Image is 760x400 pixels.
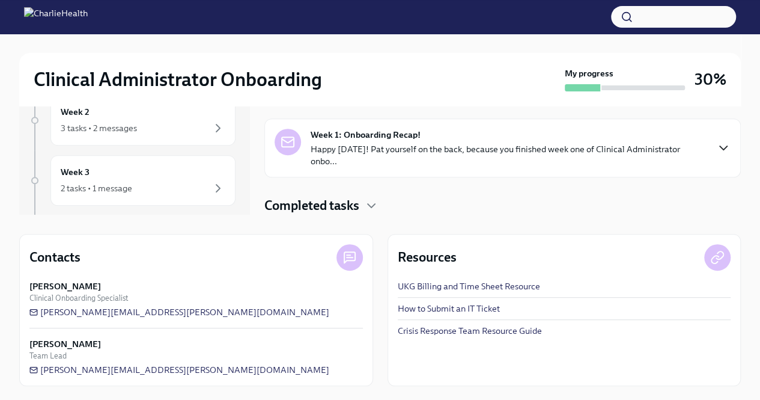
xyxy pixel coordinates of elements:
h4: Completed tasks [264,197,359,215]
strong: My progress [565,67,613,79]
a: Week 23 tasks • 2 messages [29,95,236,146]
div: Completed tasks [264,197,741,215]
a: [PERSON_NAME][EMAIL_ADDRESS][PERSON_NAME][DOMAIN_NAME] [29,306,329,318]
h3: 30% [695,69,726,90]
a: How to Submit an IT Ticket [398,303,500,315]
a: Week 32 tasks • 1 message [29,155,236,206]
span: Team Lead [29,350,67,362]
div: 3 tasks • 2 messages [61,122,137,134]
strong: [PERSON_NAME] [29,280,101,292]
div: 2 tasks • 1 message [61,182,132,194]
strong: Week 1: Onboarding Recap! [311,129,421,141]
a: [PERSON_NAME][EMAIL_ADDRESS][PERSON_NAME][DOMAIN_NAME] [29,364,329,376]
span: Clinical Onboarding Specialist [29,292,128,304]
a: Crisis Response Team Resource Guide [398,325,542,337]
p: Happy [DATE]! Pat yourself on the back, because you finished week one of Clinical Administrator o... [311,143,707,167]
h4: Contacts [29,248,81,266]
h6: Week 2 [61,105,90,118]
h2: Clinical Administrator Onboarding [34,67,322,91]
a: UKG Billing and Time Sheet Resource [398,280,540,292]
strong: [PERSON_NAME] [29,338,101,350]
h4: Resources [398,248,457,266]
img: CharlieHealth [24,7,88,26]
h6: Week 3 [61,165,90,179]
